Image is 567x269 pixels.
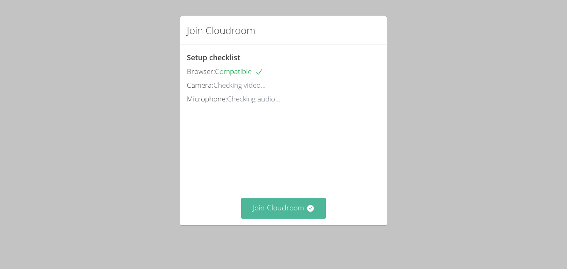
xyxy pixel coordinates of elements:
span: Camera: [187,80,213,90]
span: Checking video... [213,80,266,90]
span: Browser: [187,67,215,76]
span: Microphone: [187,94,227,104]
span: Compatible [215,67,263,76]
span: Setup checklist [187,52,240,62]
h2: Join Cloudroom [187,23,255,38]
span: Checking audio... [227,94,280,104]
button: Join Cloudroom [241,198,326,218]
